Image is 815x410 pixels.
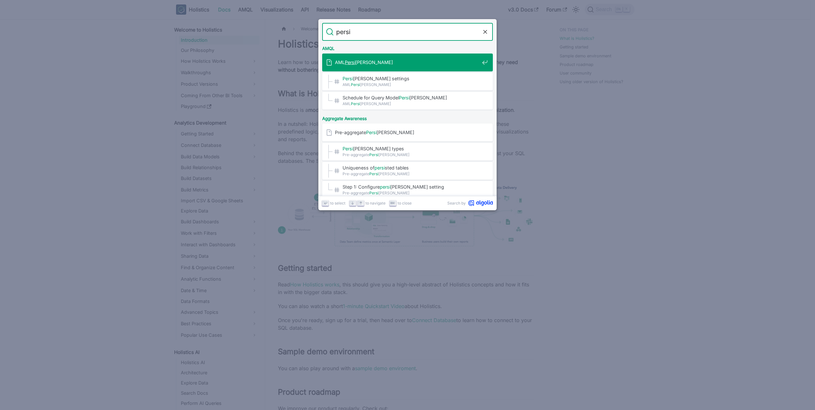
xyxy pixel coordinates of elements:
[343,184,479,190] span: Step 1: Configure [PERSON_NAME] setting​
[343,190,479,196] span: Pre-aggregate [PERSON_NAME]
[380,184,390,190] mark: persi
[330,200,345,206] span: to select
[351,82,360,87] mark: Persi
[481,28,489,36] button: Clear the query
[335,129,479,135] span: Pre-aggregate [PERSON_NAME]
[343,76,353,81] mark: Persi
[343,101,479,107] span: AML [PERSON_NAME]
[351,101,360,106] mark: Persi
[447,200,493,206] a: Search byAlgolia
[345,60,355,65] mark: Persi
[343,171,479,177] span: Pre-aggregate [PERSON_NAME]
[323,201,328,205] svg: Enter key
[366,130,377,135] mark: Persi
[322,181,493,199] a: Step 1: Configurepersi[PERSON_NAME] setting​Pre-aggregatePersi[PERSON_NAME]
[343,95,479,101] span: Schedule for Query Model [PERSON_NAME]​
[322,162,493,180] a: Uniqueness ofpersisted tables​Pre-aggregatePersi[PERSON_NAME]
[365,200,386,206] span: to navigate
[335,59,479,65] span: AML [PERSON_NAME]
[399,95,409,100] mark: Persi
[322,143,493,161] a: Persi[PERSON_NAME] types​Pre-aggregatePersi[PERSON_NAME]
[322,92,493,110] a: Schedule for Query ModelPersi[PERSON_NAME]​AMLPersi[PERSON_NAME]
[398,200,412,206] span: to close
[369,191,379,195] mark: Persi
[358,201,363,205] svg: Arrow up
[374,165,385,170] mark: persi
[343,82,479,88] span: AML [PERSON_NAME]
[343,146,353,151] mark: Persi
[468,200,493,206] svg: Algolia
[369,171,379,176] mark: Persi
[343,146,479,152] span: [PERSON_NAME] types​
[343,76,479,82] span: [PERSON_NAME] settings​
[322,54,493,71] a: AMLPersi[PERSON_NAME]
[369,152,379,157] mark: Persi
[447,200,466,206] span: Search by
[322,124,493,141] a: Pre-aggregatePersi[PERSON_NAME]
[350,201,355,205] svg: Arrow down
[322,73,493,90] a: Persi[PERSON_NAME] settings​AMLPersi[PERSON_NAME]
[343,165,479,171] span: Uniqueness of sted tables​
[321,111,494,124] div: Aggregate Awareness
[343,152,479,158] span: Pre-aggregate [PERSON_NAME]
[390,201,395,205] svg: Escape key
[321,41,494,54] div: AMQL
[334,23,481,41] input: Search docs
